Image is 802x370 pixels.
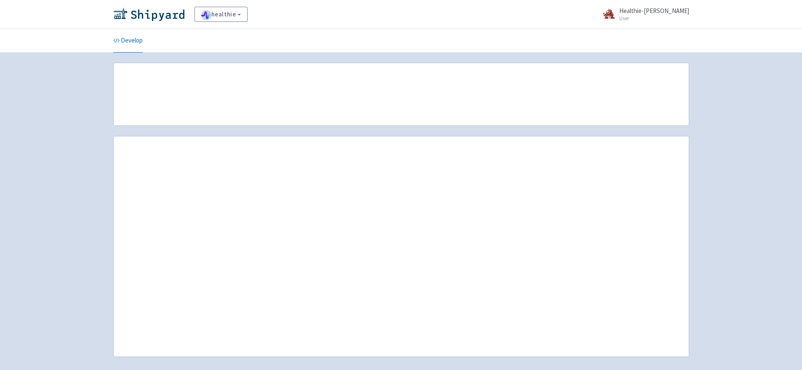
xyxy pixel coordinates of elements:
[619,16,689,21] small: User
[113,29,143,53] a: Develop
[195,7,248,22] a: healthie
[113,8,184,21] img: Shipyard logo
[597,8,689,21] a: Healthie-[PERSON_NAME] User
[619,7,689,15] span: Healthie-[PERSON_NAME]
